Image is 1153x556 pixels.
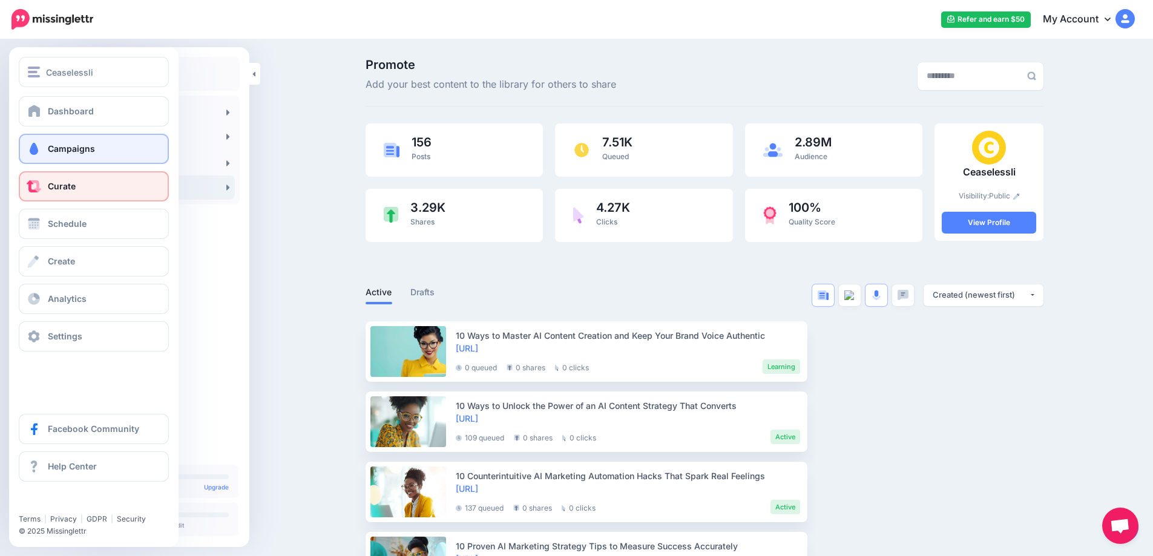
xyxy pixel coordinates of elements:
[770,430,800,444] li: Active
[941,11,1031,28] a: Refer and earn $50
[412,152,430,161] span: Posts
[942,212,1036,234] a: View Profile
[48,293,87,304] span: Analytics
[48,218,87,229] span: Schedule
[573,207,584,224] img: pointer-purple.png
[942,165,1036,180] p: Ceaselessli
[48,424,139,434] span: Facebook Community
[50,514,77,523] a: Privacy
[384,143,399,157] img: article-blue.png
[44,514,47,523] span: |
[789,201,835,214] span: 100%
[514,434,520,441] img: share-grey.png
[602,152,629,161] span: Queued
[11,9,93,30] img: Missinglettr
[19,514,41,523] a: Terms
[456,483,478,494] a: [URL]
[933,289,1029,301] div: Created (newest first)
[562,505,566,511] img: pointer-grey.png
[507,359,545,374] li: 0 shares
[596,201,630,214] span: 4.27K
[763,206,777,224] img: prize-red.png
[456,435,462,441] img: clock-grey-darker.png
[795,136,832,148] span: 2.89M
[562,500,596,514] li: 0 clicks
[562,435,567,441] img: pointer-grey.png
[924,284,1043,306] button: Created (newest first)
[19,497,111,509] iframe: Twitter Follow Button
[80,514,83,523] span: |
[366,59,616,71] span: Promote
[513,500,552,514] li: 0 shares
[19,246,169,276] a: Create
[1031,5,1135,34] a: My Account
[117,514,146,523] a: Security
[763,359,800,374] li: Learning
[562,430,596,444] li: 0 clicks
[412,136,432,148] span: 156
[555,359,589,374] li: 0 clicks
[19,321,169,352] a: Settings
[19,451,169,482] a: Help Center
[456,500,504,514] li: 137 queued
[989,191,1020,200] a: Public
[456,505,462,511] img: clock-grey-darker.png
[410,285,435,299] a: Drafts
[46,65,93,79] span: Ceaselessli
[19,171,169,201] a: Curate
[844,290,855,300] img: video--grey.png
[456,365,462,371] img: clock-grey-darker.png
[596,217,617,226] span: Clicks
[789,217,835,226] span: Quality Score
[456,469,800,482] div: 10 Counterintuitive AI Marketing Automation Hacks That Spark Real Feelings
[48,143,95,154] span: Campaigns
[1102,508,1138,544] div: Open chat
[19,57,169,87] button: Ceaselessli
[456,413,478,424] a: [URL]
[872,290,881,301] img: microphone.png
[514,430,553,444] li: 0 shares
[19,96,169,126] a: Dashboard
[19,134,169,164] a: Campaigns
[384,207,398,223] img: share-green.png
[456,430,504,444] li: 109 queued
[28,67,40,77] img: menu.png
[19,284,169,314] a: Analytics
[456,343,478,353] a: [URL]
[48,256,75,266] span: Create
[456,540,800,552] div: 10 Proven AI Marketing Strategy Tips to Measure Success Accurately
[19,209,169,239] a: Schedule
[573,142,590,159] img: clock.png
[456,399,800,412] div: 10 Ways to Unlock the Power of an AI Content Strategy That Converts
[19,414,169,444] a: Facebook Community
[48,181,76,191] span: Curate
[366,285,392,299] a: Active
[507,364,513,371] img: share-grey.png
[763,143,783,157] img: users-blue.png
[942,190,1036,202] p: Visibility:
[818,290,829,300] img: article-blue.png
[48,106,94,116] span: Dashboard
[513,505,519,511] img: share-grey.png
[972,131,1006,165] img: MQSJWLHJCKXV2AQVWKGQBXABK9I9LYSZ_thumb.gif
[456,329,800,342] div: 10 Ways to Master AI Content Creation and Keep Your Brand Voice Authentic
[410,217,435,226] span: Shares
[770,500,800,514] li: Active
[48,331,82,341] span: Settings
[555,365,559,371] img: pointer-grey.png
[19,525,176,537] li: © 2025 Missinglettr
[366,77,616,93] span: Add your best content to the library for others to share
[602,136,632,148] span: 7.51K
[48,461,97,471] span: Help Center
[87,514,107,523] a: GDPR
[111,514,113,523] span: |
[795,152,827,161] span: Audience
[456,359,497,374] li: 0 queued
[410,201,445,214] span: 3.29K
[898,290,908,300] img: chat-square-grey.png
[1027,71,1036,80] img: search-grey-6.png
[1013,193,1020,200] img: pencil.png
